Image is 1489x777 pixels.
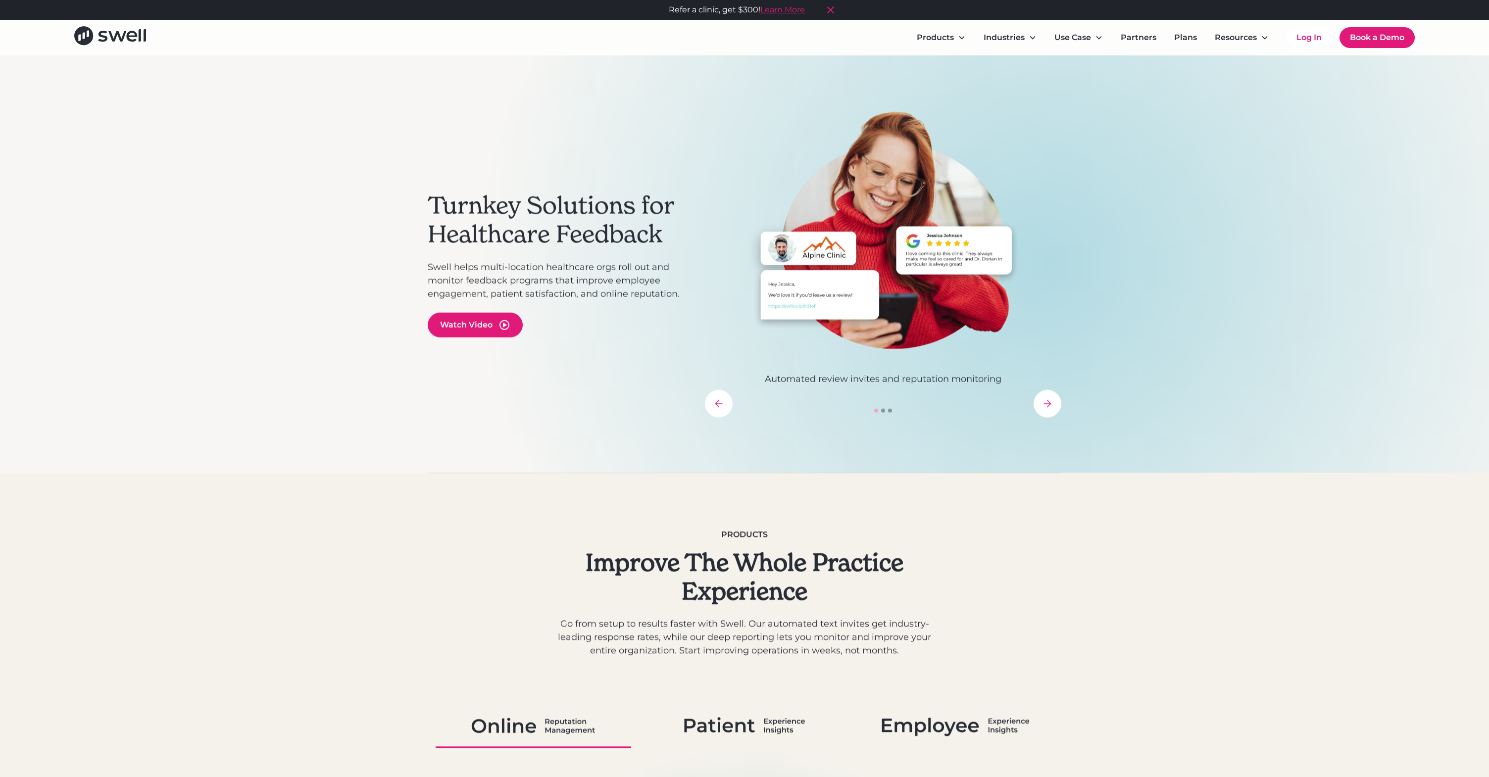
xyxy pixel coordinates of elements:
div: carousel [705,111,1061,418]
a: Partners [1113,28,1164,48]
div: next slide [1034,390,1061,418]
a: Log In [1287,28,1332,48]
a: home [74,26,146,49]
div: Resources [1207,28,1277,48]
div: Products [554,529,935,540]
div: Resources [1215,32,1257,44]
a: Plans [1166,28,1205,48]
a: Learn More [760,4,805,16]
div: Products [917,32,954,44]
div: Refer a clinic, get $300! [669,4,805,16]
div: Show slide 3 of 3 [888,409,892,413]
div: Industries [984,32,1025,44]
p: Go from setup to results faster with Swell. Our automated text invites get industry-leading respo... [554,617,935,657]
h2: Turnkey Solutions for Healthcare Feedback [428,192,695,248]
div: Industries [976,28,1044,48]
div: Watch Video [440,319,493,331]
p: Swell helps multi-location healthcare orgs roll out and monitor feedback programs that improve em... [428,260,695,300]
div: Products [909,28,974,48]
div: 1 of 3 [705,111,1061,386]
div: Use Case [1054,32,1091,44]
p: Automated review invites and reputation monitoring [705,373,1061,386]
div: Show slide 2 of 3 [881,409,885,413]
div: Show slide 1 of 3 [874,409,878,413]
div: previous slide [705,390,733,418]
h2: Improve The Whole Practice Experience [554,548,935,605]
div: Use Case [1046,28,1111,48]
a: open lightbox [428,312,523,337]
a: Book a Demo [1340,27,1415,48]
